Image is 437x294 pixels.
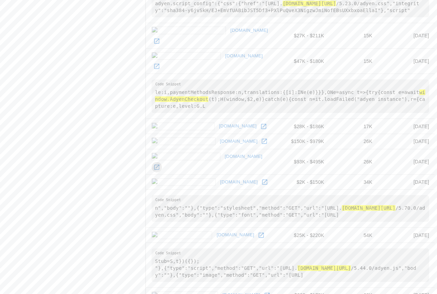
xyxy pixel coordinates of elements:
img: foreverliving.com icon [152,27,226,34]
td: $93K - $495K [278,149,330,174]
img: montblanc.com icon [152,153,220,160]
td: [DATE] [378,119,435,134]
hl: [DOMAIN_NAME][URL] [283,1,336,6]
td: $27K - $211K [278,23,330,48]
td: $28K - $186K [278,119,330,134]
td: $25K - $220K [278,228,330,243]
img: mathway.com icon [152,137,216,145]
a: Open mathway.com in new window [259,136,270,146]
td: 15K [330,23,378,48]
td: $2K - $150K [278,174,330,190]
td: 26K [330,149,378,174]
td: 34K [330,174,378,190]
pre: n","body":""},{"type":"stylesheet","method":"GET","url":"[URL]. /5.70.0/adyen.css","body":""},{"t... [152,195,429,222]
img: scouts.org.uk icon [152,123,215,130]
td: [DATE] [378,228,435,243]
img: iclasspro.com icon [152,178,216,186]
td: [DATE] [378,149,435,174]
a: [DOMAIN_NAME] [217,121,258,132]
pre: le:i,paymentMethodsResponse:n,translations:{[i]:INe(e)}}},ONe=async t=>{try{const e=await (t);H(w... [152,79,429,113]
td: [DATE] [378,174,435,190]
a: Open titlenine.com in new window [256,230,266,240]
a: [DOMAIN_NAME] [215,230,256,240]
a: [DOMAIN_NAME] [223,151,264,162]
iframe: Drift Widget Chat Controller [402,245,429,271]
td: $47K - $180K [278,48,330,74]
td: [DATE] [378,48,435,74]
a: [DOMAIN_NAME] [224,51,265,61]
td: $150K - $979K [278,134,330,149]
td: 17K [330,119,378,134]
pre: Stub=S,t})({}); "},{"type":"script","method":"GET","url":"[URL]. /5.44.0/adyen.js","body":""},{"t... [152,248,429,282]
td: 54K [330,228,378,243]
a: [DOMAIN_NAME] [229,25,270,36]
a: [DOMAIN_NAME] [218,136,260,147]
hl: [DOMAIN_NAME][URL] [298,265,351,271]
a: Open iclasspro.com in new window [260,177,270,187]
td: [DATE] [378,134,435,149]
a: Open scouts.org.uk in new window [258,121,269,132]
a: Open foreverliving.com in new window [152,36,162,46]
img: mytheresa.com icon [152,52,221,60]
td: [DATE] [378,23,435,48]
a: Open mytheresa.com in new window [152,61,162,72]
img: titlenine.com icon [152,231,212,239]
td: 26K [330,134,378,149]
a: Open montblanc.com in new window [152,162,162,172]
a: [DOMAIN_NAME] [218,177,260,188]
td: 15K [330,48,378,74]
hl: [DOMAIN_NAME][URL] [342,205,395,211]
